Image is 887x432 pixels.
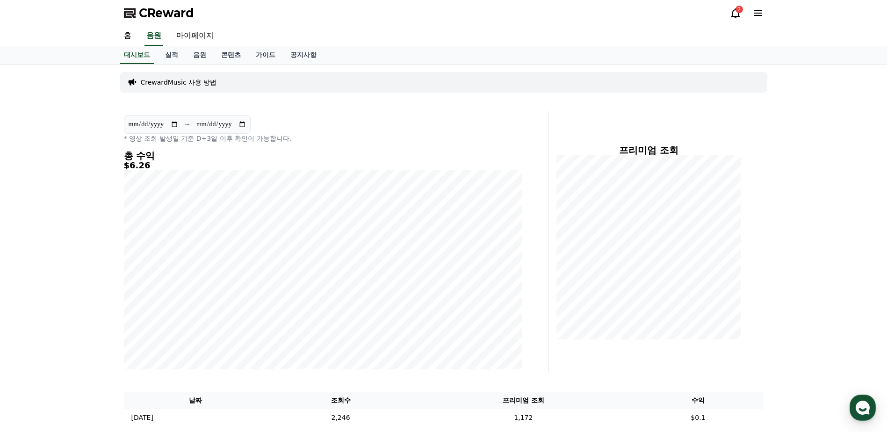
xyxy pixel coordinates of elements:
[283,46,324,64] a: 공지사항
[116,26,139,46] a: 홈
[124,392,267,409] th: 날짜
[633,392,763,409] th: 수익
[556,145,741,155] h4: 프리미엄 조회
[169,26,221,46] a: 마이페이지
[214,46,248,64] a: 콘텐츠
[414,392,633,409] th: 프리미엄 조회
[124,134,522,143] p: * 영상 조회 발생일 기준 D+3일 이후 확인이 가능합니다.
[158,46,186,64] a: 실적
[736,6,743,13] div: 2
[124,6,194,21] a: CReward
[730,7,741,19] a: 2
[248,46,283,64] a: 가이드
[124,151,522,161] h4: 총 수익
[141,78,217,87] a: CrewardMusic 사용 방법
[131,413,153,423] p: [DATE]
[124,161,522,170] h5: $6.26
[120,46,154,64] a: 대시보드
[414,409,633,426] td: 1,172
[144,26,163,46] a: 음원
[139,6,194,21] span: CReward
[633,409,763,426] td: $0.1
[267,392,414,409] th: 조회수
[184,119,190,130] p: ~
[267,409,414,426] td: 2,246
[186,46,214,64] a: 음원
